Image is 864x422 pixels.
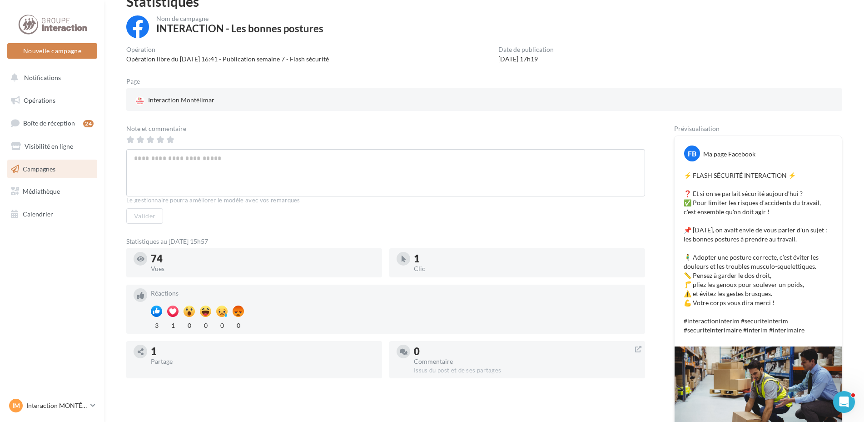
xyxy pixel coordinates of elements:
[126,238,645,245] div: Statistiques au [DATE] 15h57
[5,182,99,201] a: Médiathèque
[23,210,53,218] span: Calendrier
[134,94,367,107] a: Interaction Montélimar
[23,165,55,172] span: Campagnes
[233,319,244,330] div: 0
[414,367,638,375] div: Issus du post et de ses partages
[184,319,195,330] div: 0
[5,113,99,133] a: Boîte de réception24
[414,358,638,365] div: Commentaire
[12,401,20,410] span: IM
[126,126,645,132] div: Note et commentaire
[684,171,833,335] p: ⚡️ FLASH SÉCURITÉ INTERACTION ⚡️ ❓ Et si on se parlait sécurité aujourd'hui ? ✅ Pour limiter les ...
[151,266,375,272] div: Vues
[151,358,375,365] div: Partage
[833,391,855,413] iframe: Intercom live chat
[26,401,87,410] p: Interaction MONTÉLIMAR
[5,160,99,179] a: Campagnes
[24,96,55,104] span: Opérations
[156,15,323,22] div: Nom de campagne
[156,24,323,34] div: INTERACTION - Les bonnes postures
[498,46,554,53] div: Date de publication
[5,68,95,87] button: Notifications
[414,266,638,272] div: Clic
[7,397,97,414] a: IM Interaction MONTÉLIMAR
[25,142,73,150] span: Visibilité en ligne
[414,254,638,264] div: 1
[498,55,554,64] div: [DATE] 17h19
[126,208,163,224] button: Valider
[126,46,329,53] div: Opération
[200,319,211,330] div: 0
[134,94,216,107] div: Interaction Montélimar
[5,91,99,110] a: Opérations
[24,74,61,81] span: Notifications
[7,43,97,59] button: Nouvelle campagne
[151,254,375,264] div: 74
[151,347,375,357] div: 1
[126,55,329,64] div: Opération libre du [DATE] 16:41 - Publication semaine 7 - Flash sécurité
[414,347,638,357] div: 0
[151,319,162,330] div: 3
[216,319,228,330] div: 0
[684,146,700,161] div: FB
[167,319,179,330] div: 1
[23,187,60,195] span: Médiathèque
[151,290,638,296] div: Réactions
[5,205,99,224] a: Calendrier
[126,78,147,85] div: Page
[126,196,645,205] div: Le gestionnaire pourra améliorer le modèle avec vos remarques
[23,119,75,127] span: Boîte de réception
[5,137,99,156] a: Visibilité en ligne
[703,150,755,159] div: Ma page Facebook
[674,126,842,132] div: Prévisualisation
[83,120,94,127] div: 24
